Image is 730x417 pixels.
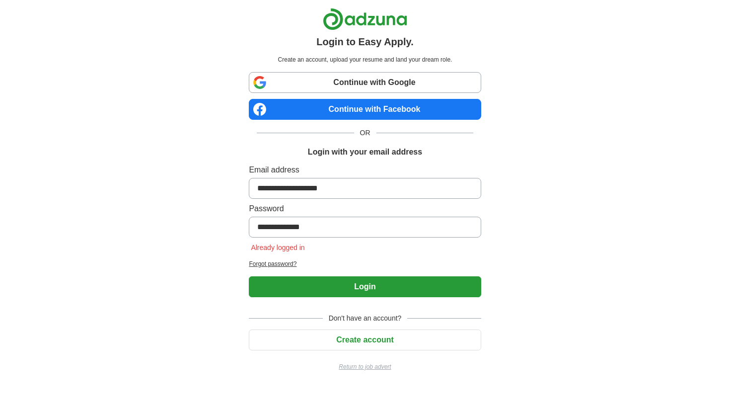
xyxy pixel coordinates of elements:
[308,146,422,158] h1: Login with your email address
[249,276,481,297] button: Login
[249,164,481,176] label: Email address
[251,55,479,64] p: Create an account, upload your resume and land your dream role.
[249,99,481,120] a: Continue with Facebook
[249,72,481,93] a: Continue with Google
[249,335,481,344] a: Create account
[323,8,407,30] img: Adzuna logo
[323,313,408,324] span: Don't have an account?
[249,362,481,371] a: Return to job advert
[249,330,481,350] button: Create account
[249,244,306,251] span: Already logged in
[316,34,414,49] h1: Login to Easy Apply.
[249,203,481,215] label: Password
[249,259,481,268] a: Forgot password?
[354,128,376,138] span: OR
